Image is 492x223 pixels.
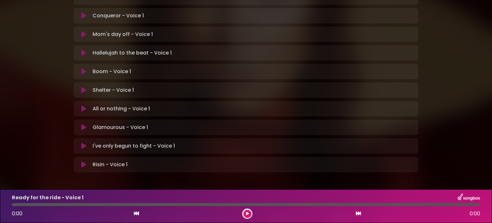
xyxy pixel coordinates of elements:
p: I've only begun to fight - Voice 1 [93,142,175,150]
p: All or nothing - Voice 1 [93,105,150,113]
img: songbox-logo-white.png [458,193,480,202]
p: Hallelujah to the beat - Voice 1 [93,49,172,57]
p: Conqueror - Voice 1 [93,12,144,20]
p: Glamourous - Voice 1 [93,124,148,131]
p: Mom's day off - Voice 1 [93,30,153,38]
p: Risin - Voice 1 [93,161,127,168]
p: Ready for the ride - Voice 1 [12,194,84,202]
p: Shelter - Voice 1 [93,86,134,94]
p: Boom - Voice 1 [93,68,131,75]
